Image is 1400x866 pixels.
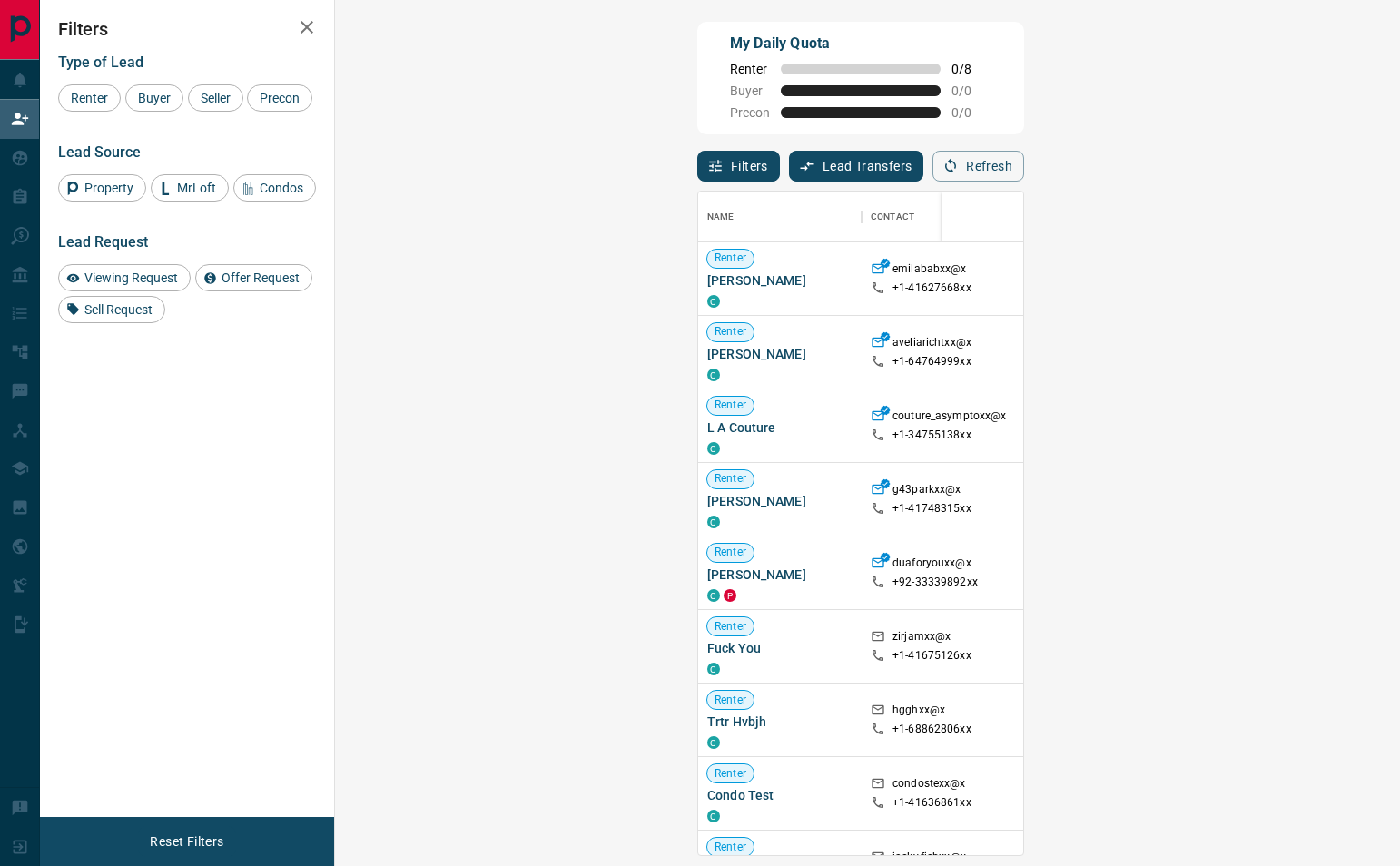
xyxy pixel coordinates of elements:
[707,545,754,560] span: Renter
[58,54,143,71] span: Type of Lead
[58,18,316,40] h2: Filters
[951,84,991,98] span: 0 / 0
[58,264,191,291] div: Viewing Request
[892,501,971,517] p: +1- 41748315xx
[707,271,853,290] span: [PERSON_NAME]
[707,713,853,731] span: Trtr Hvbjh
[698,192,862,242] div: Name
[707,324,754,340] span: Renter
[892,575,978,590] p: +92- 33339892xx
[892,482,961,501] p: g43parkxx@x
[58,296,165,323] div: Sell Request
[707,398,754,413] span: Renter
[892,354,971,369] p: +1- 64764999xx
[932,151,1024,182] button: Refresh
[195,264,312,291] div: Offer Request
[58,233,148,251] span: Lead Request
[892,722,971,737] p: +1- 68862806xx
[253,181,310,195] span: Condos
[707,418,853,437] span: L A Couture
[707,566,853,584] span: [PERSON_NAME]
[78,271,184,285] span: Viewing Request
[707,442,720,455] div: condos.ca
[697,151,780,182] button: Filters
[730,33,991,54] p: My Daily Quota
[78,181,140,195] span: Property
[892,280,971,296] p: +1- 41627668xx
[707,736,720,749] div: condos.ca
[132,91,177,105] span: Buyer
[247,84,312,112] div: Precon
[707,589,720,602] div: condos.ca
[707,639,853,657] span: Fuck You
[730,62,770,76] span: Renter
[188,84,243,112] div: Seller
[707,693,754,708] span: Renter
[58,143,141,161] span: Lead Source
[151,174,229,202] div: MrLoft
[892,629,951,648] p: zirjamxx@x
[707,516,720,528] div: condos.ca
[707,251,754,266] span: Renter
[707,766,754,782] span: Renter
[707,786,853,804] span: Condo Test
[892,776,966,795] p: condostexx@x
[730,105,770,120] span: Precon
[789,151,924,182] button: Lead Transfers
[862,192,1007,242] div: Contact
[871,192,914,242] div: Contact
[892,408,1006,428] p: couture_asymptoxx@x
[58,174,146,202] div: Property
[707,369,720,381] div: condos.ca
[58,84,121,112] div: Renter
[253,91,306,105] span: Precon
[171,181,222,195] span: MrLoft
[707,471,754,487] span: Renter
[707,619,754,635] span: Renter
[724,589,736,602] div: property.ca
[64,91,114,105] span: Renter
[125,84,183,112] div: Buyer
[730,84,770,98] span: Buyer
[707,840,754,855] span: Renter
[138,826,235,857] button: Reset Filters
[707,295,720,308] div: condos.ca
[951,62,991,76] span: 0 / 8
[707,192,735,242] div: Name
[707,492,853,510] span: [PERSON_NAME]
[194,91,237,105] span: Seller
[892,261,967,280] p: emilababxx@x
[892,556,971,575] p: duaforyouxx@x
[892,648,971,664] p: +1- 41675126xx
[78,302,159,317] span: Sell Request
[892,335,971,354] p: aveliarichtxx@x
[707,663,720,675] div: condos.ca
[707,345,853,363] span: [PERSON_NAME]
[215,271,306,285] span: Offer Request
[892,795,971,811] p: +1- 41636861xx
[892,703,945,722] p: hgghxx@x
[951,105,991,120] span: 0 / 0
[892,428,971,443] p: +1- 34755138xx
[707,810,720,822] div: condos.ca
[233,174,316,202] div: Condos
